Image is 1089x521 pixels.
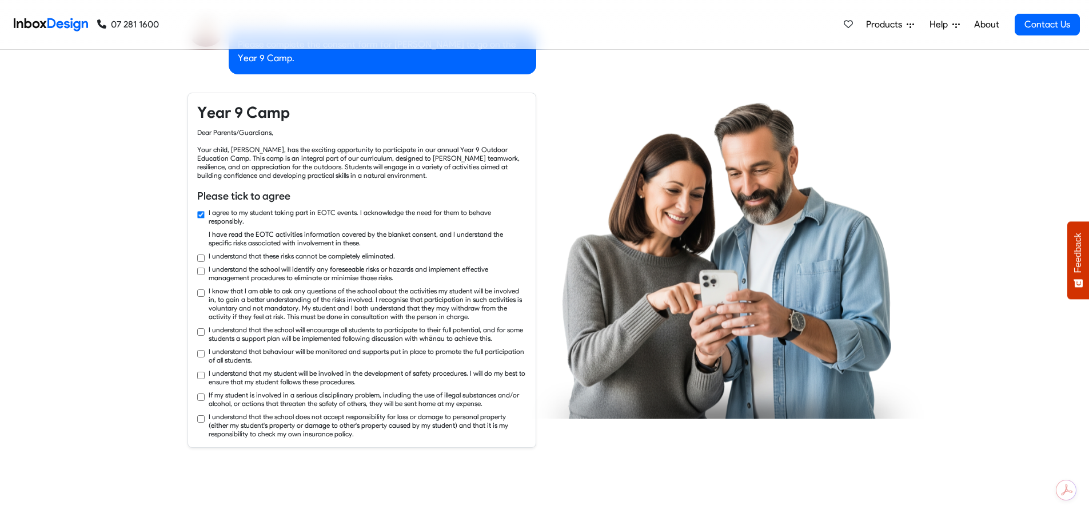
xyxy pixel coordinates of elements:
h4: Year 9 Camp [197,102,526,123]
label: I have read the EOTC activities information covered by the blanket consent, and I understand the ... [209,230,526,247]
span: Help [930,18,952,31]
label: I understand that these risks cannot be completely eliminated. [209,252,395,260]
h6: Please tick to agree [197,189,526,204]
label: I understand that behaviour will be monitored and supports put in place to promote the full parti... [209,347,526,364]
a: About [971,13,1002,36]
a: Help [925,13,964,36]
span: Feedback [1073,233,1083,273]
a: Contact Us [1015,14,1080,35]
div: Please complete the consent form for [PERSON_NAME] to go on the Year 9 Camp. [229,29,536,74]
label: I understand that my student will be involved in the development of safety procedures. I will do ... [209,369,526,386]
label: I understand the school will identify any foreseeable risks or hazards and implement effective ma... [209,265,526,282]
a: 07 281 1600 [97,18,159,31]
label: I understand that the school will encourage all students to participate to their full potential, ... [209,325,526,343]
img: parents_using_phone.png [531,102,923,419]
label: I understand that the school does not accept responsibility for loss or damage to personal proper... [209,412,526,438]
label: If my student is involved in a serious disciplinary problem, including the use of illegal substan... [209,391,526,408]
div: Dear Parents/Guardians, Your child, [PERSON_NAME], has the exciting opportunity to participate in... [197,128,526,180]
button: Feedback - Show survey [1067,221,1089,299]
label: I agree to my student taking part in EOTC events. I acknowledge the need for them to behave respo... [209,208,526,225]
a: Products [861,13,919,36]
span: Products [866,18,907,31]
label: I know that I am able to ask any questions of the school about the activities my student will be ... [209,287,526,321]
